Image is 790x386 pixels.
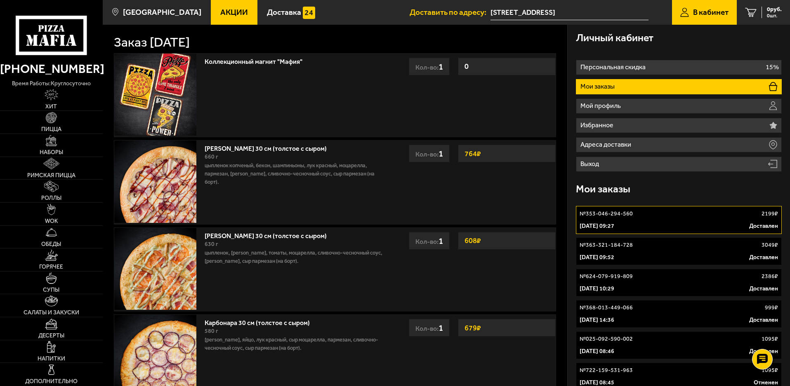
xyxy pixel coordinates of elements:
span: 660 г [205,153,218,160]
p: Доставлен [749,222,778,230]
p: Доставлен [749,316,778,324]
span: Напитки [38,356,65,362]
div: Кол-во: [409,145,450,162]
span: Доставить по адресу: [410,8,491,16]
p: Доставлен [749,253,778,262]
a: №025-092-590-0021095₽[DATE] 08:46Доставлен [576,331,782,359]
span: Пицца [41,126,61,132]
a: [PERSON_NAME] 30 см (толстое с сыром) [205,142,335,152]
a: №363-321-184-7283049₽[DATE] 09:52Доставлен [576,237,782,265]
span: В кабинет [693,8,729,16]
p: № 363-321-184-728 [580,241,633,249]
strong: 608 ₽ [462,233,483,248]
p: Выход [580,161,601,167]
span: Супы [43,287,59,293]
p: Избранное [580,122,615,129]
span: Римская пицца [27,173,75,178]
span: Салаты и закуски [24,310,79,316]
p: 2199 ₽ [762,210,778,218]
span: Дополнительно [25,379,78,384]
span: WOK [45,218,58,224]
a: №624-079-919-8092386₽[DATE] 10:29Доставлен [576,269,782,297]
input: Ваш адрес доставки [491,5,649,20]
span: 1 [439,323,443,333]
p: Мой профиль [580,103,623,109]
span: Наборы [40,150,63,155]
p: 15% [766,64,779,70]
div: Кол-во: [409,319,450,337]
span: 1 [439,61,443,72]
p: Адреса доставки [580,141,633,148]
span: Десерты [38,333,64,339]
p: цыпленок копченый, бекон, шампиньоны, лук красный, моцарелла, пармезан, [PERSON_NAME], сливочно-ч... [205,161,385,186]
img: 15daf4d41897b9f0e9f617042186c801.svg [303,7,315,19]
span: Обеды [41,241,61,247]
p: Мои заказы [580,83,617,90]
p: Доставлен [749,347,778,356]
p: [DATE] 09:27 [580,222,614,230]
h3: Личный кабинет [576,33,653,43]
p: цыпленок, [PERSON_NAME], томаты, моцарелла, сливочно-чесночный соус, [PERSON_NAME], сыр пармезан ... [205,249,385,265]
span: 0 руб. [767,7,782,12]
strong: 679 ₽ [462,320,483,336]
div: Кол-во: [409,232,450,250]
a: Карбонара 30 см (толстое с сыром) [205,316,318,327]
span: 1 [439,236,443,246]
p: [DATE] 08:46 [580,347,614,356]
span: [GEOGRAPHIC_DATA] [123,8,201,16]
p: [DATE] 09:52 [580,253,614,262]
p: № 624-079-919-809 [580,272,633,281]
p: № 722-159-531-963 [580,366,633,374]
span: Акции [220,8,248,16]
p: 1095 ₽ [762,335,778,343]
p: Персональная скидка [580,64,648,70]
p: Доставлен [749,285,778,293]
p: 3049 ₽ [762,241,778,249]
p: № 353-046-294-560 [580,210,633,218]
p: № 025-092-590-002 [580,335,633,343]
span: Горячее [39,264,63,270]
span: Роллы [41,195,61,201]
p: 2386 ₽ [762,272,778,281]
span: 0 шт. [767,13,782,18]
a: [PERSON_NAME] 30 см (толстое с сыром) [205,229,335,240]
p: [PERSON_NAME], яйцо, лук красный, сыр Моцарелла, пармезан, сливочно-чесночный соус, сыр пармезан ... [205,336,385,352]
a: Коллекционный магнит "Мафия" [205,55,311,66]
a: №368-013-449-066999₽[DATE] 14:36Доставлен [576,300,782,328]
div: Кол-во: [409,58,450,75]
strong: 764 ₽ [462,146,483,161]
p: [DATE] 10:29 [580,285,614,293]
span: 580 г [205,328,218,335]
p: № 368-013-449-066 [580,304,633,312]
span: 1 [439,148,443,159]
h3: Мои заказы [576,184,630,194]
span: 630 г [205,241,218,248]
h1: Заказ [DATE] [114,36,190,49]
p: [DATE] 14:36 [580,316,614,324]
span: Хит [45,104,57,110]
p: 999 ₽ [765,304,778,312]
a: №353-046-294-5602199₽[DATE] 09:27Доставлен [576,206,782,234]
span: Доставка [267,8,301,16]
strong: 0 [462,58,471,74]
